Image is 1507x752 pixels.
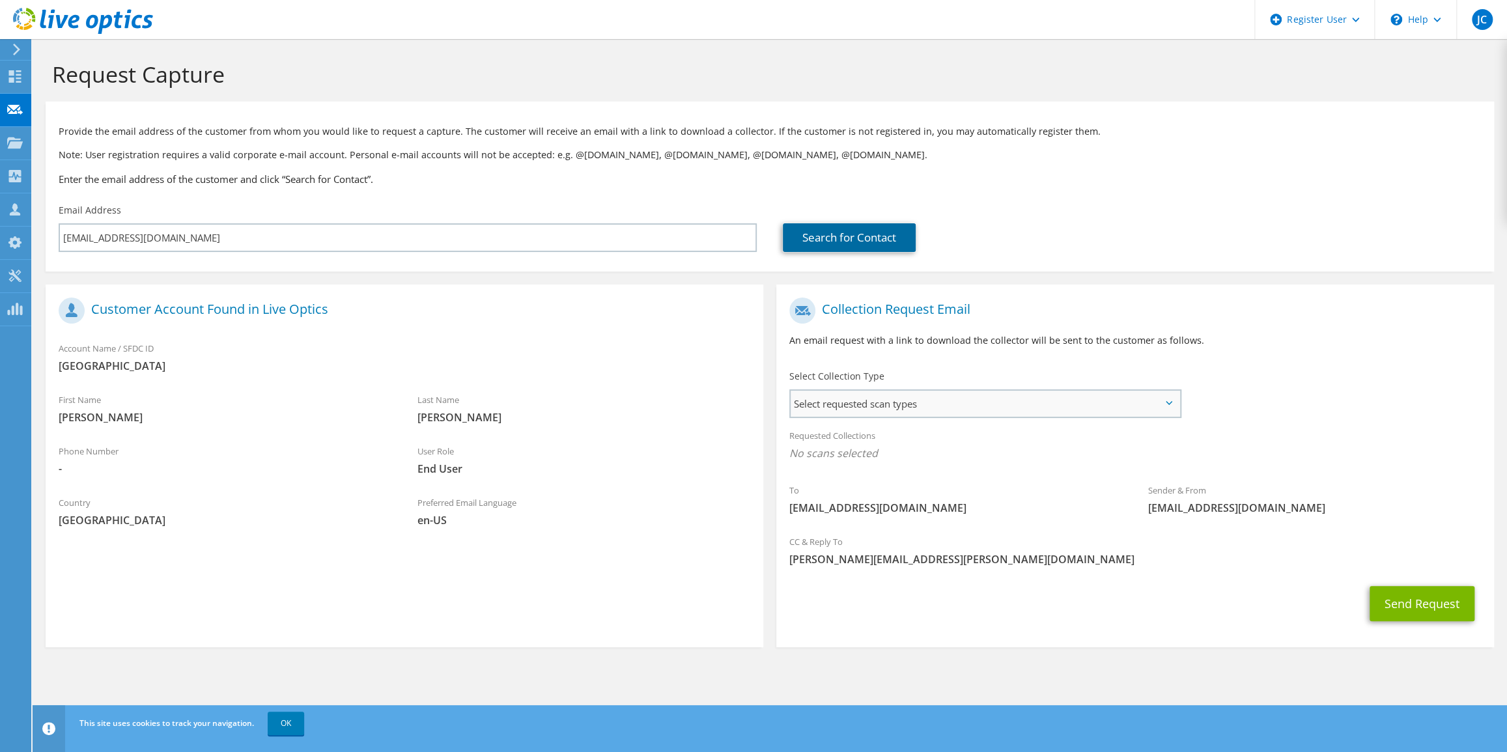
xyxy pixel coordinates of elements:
div: Preferred Email Language [404,489,763,534]
span: Select requested scan types [791,391,1179,417]
span: End User [417,462,750,476]
a: Search for Contact [783,223,916,252]
span: [EMAIL_ADDRESS][DOMAIN_NAME] [1148,501,1481,515]
div: Account Name / SFDC ID [46,335,763,380]
div: To [776,477,1135,522]
p: Note: User registration requires a valid corporate e-mail account. Personal e-mail accounts will ... [59,148,1481,162]
h1: Request Capture [52,61,1481,88]
span: No scans selected [789,446,1481,460]
svg: \n [1390,14,1402,25]
a: OK [268,712,304,735]
span: [PERSON_NAME] [59,410,391,425]
span: [PERSON_NAME] [417,410,750,425]
div: Sender & From [1135,477,1494,522]
div: Phone Number [46,438,404,482]
div: First Name [46,386,404,431]
div: User Role [404,438,763,482]
div: Last Name [404,386,763,431]
p: Provide the email address of the customer from whom you would like to request a capture. The cust... [59,124,1481,139]
span: This site uses cookies to track your navigation. [79,717,254,729]
div: Requested Collections [776,422,1494,470]
span: [EMAIL_ADDRESS][DOMAIN_NAME] [789,501,1122,515]
button: Send Request [1370,586,1474,621]
p: An email request with a link to download the collector will be sent to the customer as follows. [789,333,1481,348]
h1: Collection Request Email [789,298,1474,324]
h1: Customer Account Found in Live Optics [59,298,744,324]
label: Email Address [59,204,121,217]
label: Select Collection Type [789,370,884,383]
span: [GEOGRAPHIC_DATA] [59,513,391,527]
span: en-US [417,513,750,527]
h3: Enter the email address of the customer and click “Search for Contact”. [59,172,1481,186]
span: - [59,462,391,476]
span: [PERSON_NAME][EMAIL_ADDRESS][PERSON_NAME][DOMAIN_NAME] [789,552,1481,566]
span: JC [1472,9,1493,30]
div: CC & Reply To [776,528,1494,573]
span: [GEOGRAPHIC_DATA] [59,359,750,373]
div: Country [46,489,404,534]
